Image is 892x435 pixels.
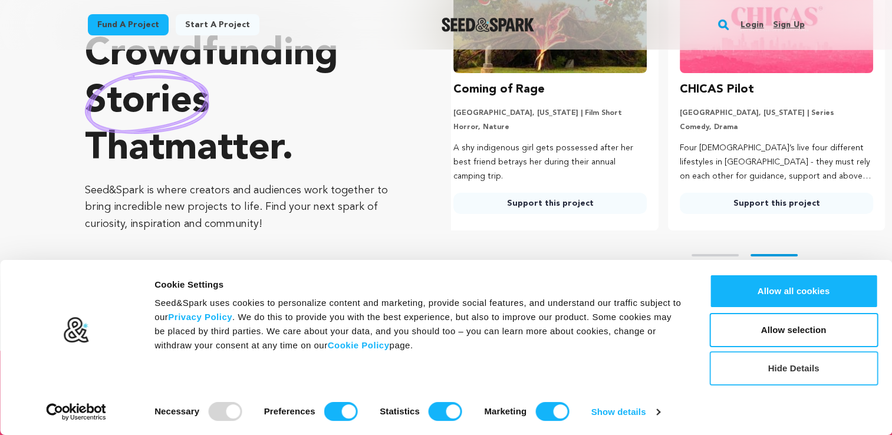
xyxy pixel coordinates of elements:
p: Crowdfunding that . [85,31,404,173]
a: Privacy Policy [168,312,232,322]
a: Seed&Spark Homepage [442,18,534,32]
div: Seed&Spark uses cookies to personalize content and marketing, provide social features, and unders... [154,296,683,352]
span: matter [164,130,282,168]
p: Four [DEMOGRAPHIC_DATA]’s live four different lifestyles in [GEOGRAPHIC_DATA] - they must rely on... [680,141,873,183]
legend: Consent Selection [154,397,154,398]
h3: Coming of Rage [453,80,545,99]
p: A shy indigenous girl gets possessed after her best friend betrays her during their annual campin... [453,141,647,183]
img: Seed&Spark Logo Dark Mode [442,18,534,32]
img: logo [63,317,90,344]
a: Show details [591,403,660,421]
a: Login [740,15,763,34]
a: Fund a project [88,14,169,35]
h3: CHICAS Pilot [680,80,754,99]
div: Cookie Settings [154,278,683,292]
p: Horror, Nature [453,123,647,132]
p: Seed&Spark is where creators and audiences work together to bring incredible new projects to life... [85,182,404,233]
a: Support this project [453,193,647,214]
strong: Statistics [380,406,420,416]
a: Sign up [773,15,804,34]
a: Start a project [176,14,259,35]
strong: Preferences [264,406,315,416]
p: [GEOGRAPHIC_DATA], [US_STATE] | Film Short [453,108,647,118]
a: Support this project [680,193,873,214]
button: Allow selection [709,313,878,347]
strong: Marketing [484,406,526,416]
strong: Necessary [154,406,199,416]
p: Comedy, Drama [680,123,873,132]
a: Usercentrics Cookiebot - opens in a new window [25,403,128,421]
button: Hide Details [709,351,878,385]
button: Allow all cookies [709,274,878,308]
p: [GEOGRAPHIC_DATA], [US_STATE] | Series [680,108,873,118]
img: hand sketched image [85,70,209,134]
a: Cookie Policy [328,340,390,350]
